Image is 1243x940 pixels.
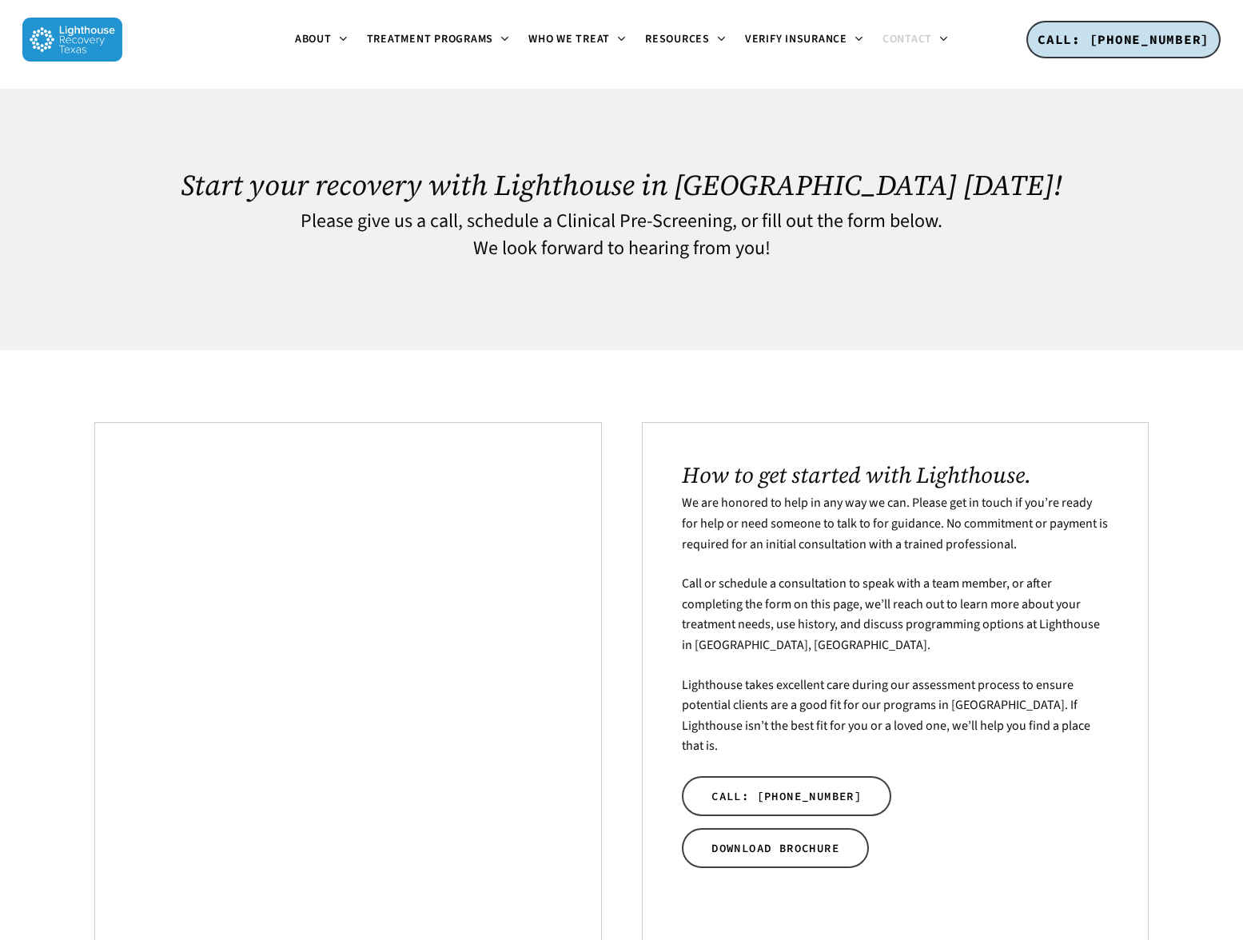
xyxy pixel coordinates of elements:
[735,34,873,46] a: Verify Insurance
[94,211,1149,232] h4: Please give us a call, schedule a Clinical Pre-Screening, or fill out the form below.
[367,31,494,47] span: Treatment Programs
[295,31,332,47] span: About
[882,31,932,47] span: Contact
[711,840,839,856] span: DOWNLOAD BROCHURE
[285,34,357,46] a: About
[682,574,1108,675] p: Call or schedule a consultation to speak with a team member, or after completing the form on this...
[635,34,735,46] a: Resources
[519,34,635,46] a: Who We Treat
[94,169,1149,201] h1: Start your recovery with Lighthouse in [GEOGRAPHIC_DATA] [DATE]!
[1026,21,1221,59] a: CALL: [PHONE_NUMBER]
[873,34,958,46] a: Contact
[94,238,1149,259] h4: We look forward to hearing from you!
[682,828,869,868] a: DOWNLOAD BROCHURE
[645,31,710,47] span: Resources
[528,31,610,47] span: Who We Treat
[1038,31,1209,47] span: CALL: [PHONE_NUMBER]
[711,788,862,804] span: CALL: [PHONE_NUMBER]
[682,676,1090,755] span: Lighthouse takes excellent care during our assessment process to ensure potential clients are a g...
[22,18,122,62] img: Lighthouse Recovery Texas
[682,776,891,816] a: CALL: [PHONE_NUMBER]
[357,34,520,46] a: Treatment Programs
[682,462,1108,488] h2: How to get started with Lighthouse.
[682,494,1108,552] span: We are honored to help in any way we can. Please get in touch if you’re ready for help or need so...
[745,31,847,47] span: Verify Insurance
